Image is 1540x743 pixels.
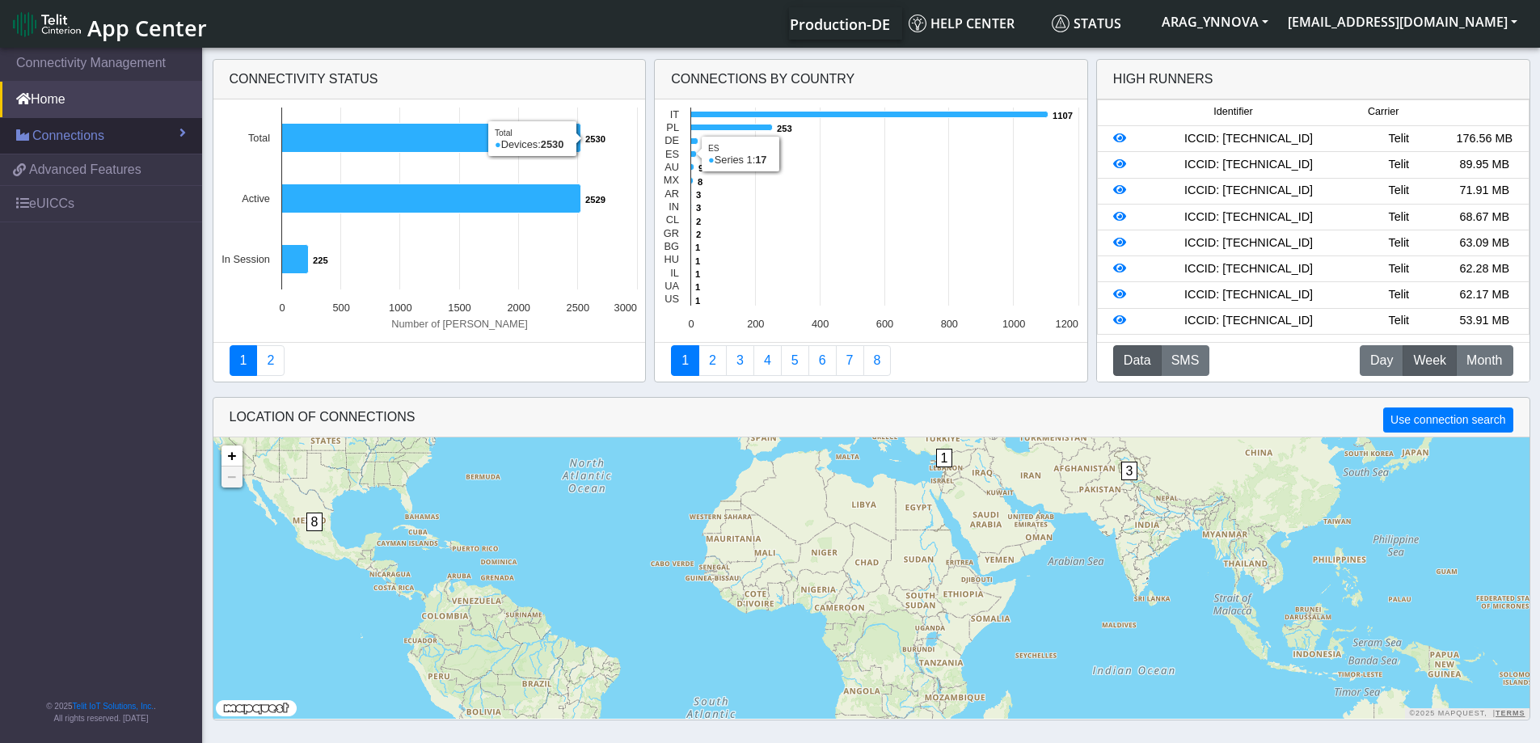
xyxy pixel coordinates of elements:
span: 1 [936,449,953,467]
div: ©2025 MapQuest, | [1405,708,1529,719]
text: 1 [695,243,700,252]
span: Status [1052,15,1121,32]
text: PL [667,121,680,133]
text: HU [665,253,679,265]
text: GR [664,227,679,239]
a: Zoom out [222,466,243,488]
text: 3 [696,190,701,200]
text: ES [665,148,679,160]
text: BG [665,240,680,252]
div: ICCID: [TECHNICAL_ID] [1141,182,1356,200]
a: Zoom in [222,445,243,466]
nav: Summary paging [671,345,1071,376]
div: Telit [1356,156,1441,174]
button: [EMAIL_ADDRESS][DOMAIN_NAME] [1278,7,1527,36]
text: 500 [332,302,349,314]
text: 600 [876,318,893,330]
div: Telit [1356,312,1441,330]
text: 1000 [1002,318,1025,330]
text: 1200 [1056,318,1078,330]
img: logo-telit-cinterion-gw-new.png [13,11,81,37]
a: 14 Days Trend [808,345,837,376]
text: 2529 [585,195,605,205]
text: 1000 [389,302,411,314]
button: Day [1360,345,1403,376]
div: 89.95 MB [1441,156,1527,174]
div: ICCID: [TECHNICAL_ID] [1141,234,1356,252]
span: Day [1370,351,1393,370]
span: Week [1413,351,1446,370]
div: ICCID: [TECHNICAL_ID] [1141,130,1356,148]
text: 2 [696,217,701,226]
div: Telit [1356,182,1441,200]
div: Telit [1356,234,1441,252]
text: 400 [812,318,829,330]
text: 225 [313,255,328,265]
text: 9 [698,163,703,173]
a: Telit IoT Solutions, Inc. [73,702,154,711]
text: 1 [695,256,700,266]
text: 1107 [1053,111,1073,120]
span: 3 [1121,462,1138,480]
div: 1 [936,449,952,497]
div: 68.67 MB [1441,209,1527,226]
button: SMS [1161,345,1210,376]
a: Connections By Carrier [753,345,782,376]
div: Connectivity status [213,60,646,99]
a: App Center [13,6,205,41]
div: ICCID: [TECHNICAL_ID] [1141,312,1356,330]
button: Week [1403,345,1457,376]
text: CL [666,213,679,226]
text: 22 [702,137,712,147]
div: 176.56 MB [1441,130,1527,148]
div: 62.17 MB [1441,286,1527,304]
img: knowledge.svg [909,15,926,32]
a: Connectivity status [230,345,258,376]
button: ARAG_YNNOVA [1152,7,1278,36]
a: Your current platform instance [789,7,889,40]
text: IL [670,267,679,279]
text: 8 [698,177,702,187]
a: Connections By Country [671,345,699,376]
a: Status [1045,7,1152,40]
text: 200 [747,318,764,330]
text: UA [665,280,679,292]
text: 17 [701,150,711,160]
div: 53.91 MB [1441,312,1527,330]
div: Telit [1356,209,1441,226]
a: Usage by Carrier [781,345,809,376]
text: 1 [695,296,700,306]
a: Not Connected for 30 days [863,345,892,376]
text: AR [665,188,679,200]
a: Zero Session [836,345,864,376]
text: 800 [941,318,958,330]
button: Month [1456,345,1513,376]
text: 2500 [566,302,589,314]
text: 0 [279,302,285,314]
div: ICCID: [TECHNICAL_ID] [1141,156,1356,174]
text: IT [670,108,680,120]
nav: Summary paging [230,345,630,376]
button: Use connection search [1383,407,1513,433]
button: Data [1113,345,1162,376]
div: 62.28 MB [1441,260,1527,278]
div: Telit [1356,286,1441,304]
span: Month [1466,351,1502,370]
span: Production-DE [790,15,890,34]
span: Help center [909,15,1015,32]
span: 8 [306,513,323,531]
text: 0 [689,318,694,330]
text: US [665,293,679,305]
div: ICCID: [TECHNICAL_ID] [1141,286,1356,304]
text: IN [669,201,679,213]
text: 1500 [448,302,470,314]
a: Deployment status [256,345,285,376]
div: LOCATION OF CONNECTIONS [213,398,1529,437]
text: 3000 [614,302,636,314]
a: Usage per Country [726,345,754,376]
div: 71.91 MB [1441,182,1527,200]
text: 3 [696,203,701,213]
div: ICCID: [TECHNICAL_ID] [1141,209,1356,226]
a: Help center [902,7,1045,40]
div: Telit [1356,260,1441,278]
